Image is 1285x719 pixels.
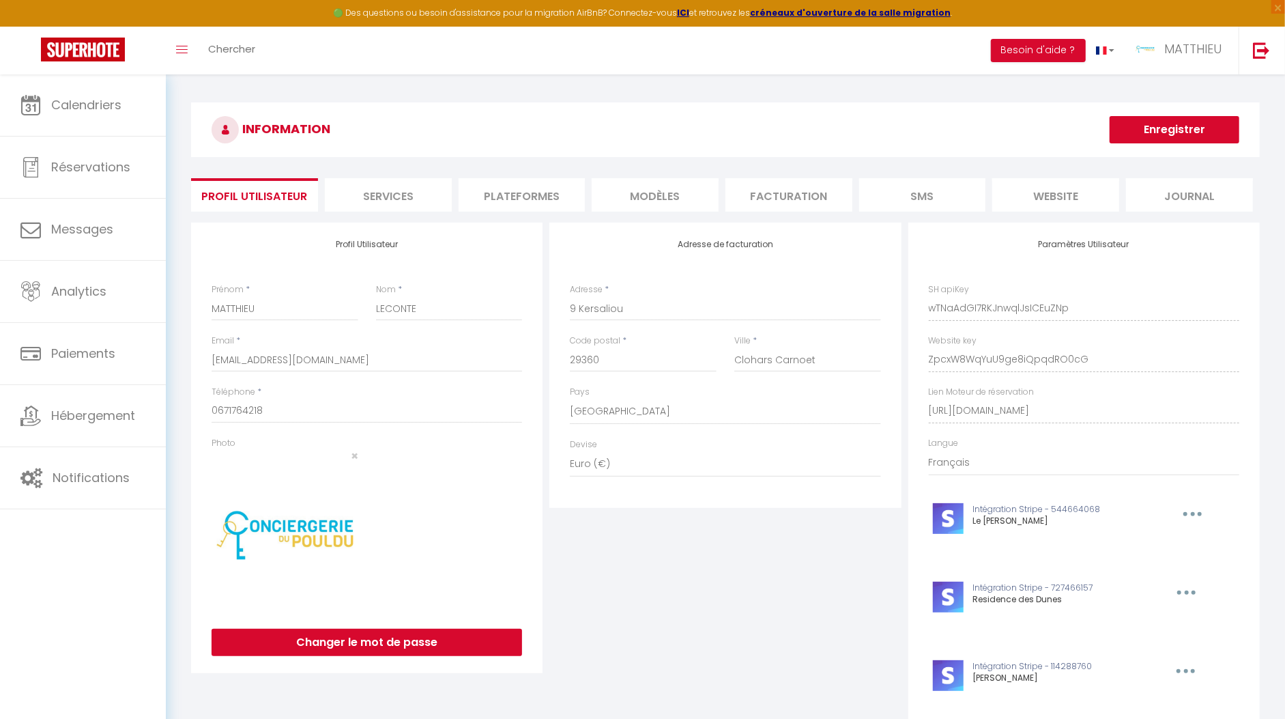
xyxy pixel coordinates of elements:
label: Lien Moteur de réservation [929,386,1035,399]
label: SH apiKey [929,283,970,296]
span: [PERSON_NAME] [973,672,1039,683]
label: Prénom [212,283,244,296]
li: website [992,178,1119,212]
span: × [351,447,358,464]
label: Pays [570,386,590,399]
label: Langue [929,437,959,450]
p: Intégration Stripe - 114288760 [973,660,1146,673]
span: Réservations [51,158,130,175]
li: Profil Utilisateur [191,178,318,212]
p: Intégration Stripe - 727466157 [973,582,1146,595]
label: Devise [570,438,597,451]
img: stripe-logo.jpeg [933,582,964,612]
img: stripe-logo.jpeg [933,660,964,691]
span: Calendriers [51,96,121,113]
a: créneaux d'ouverture de la salle migration [750,7,951,18]
a: ICI [677,7,689,18]
span: Messages [51,221,113,238]
button: Close [351,450,358,462]
span: Residence des Dunes [973,593,1063,605]
label: Téléphone [212,386,255,399]
img: ... [1135,39,1155,59]
img: Super Booking [41,38,125,61]
li: MODÈLES [592,178,719,212]
li: Services [325,178,452,212]
button: Ouvrir le widget de chat LiveChat [11,5,52,46]
li: SMS [859,178,986,212]
span: Analytics [51,283,106,300]
button: Besoin d'aide ? [991,39,1086,62]
label: Nom [376,283,396,296]
h4: Adresse de facturation [570,240,880,249]
p: Intégration Stripe - 544664068 [973,503,1153,516]
img: stripe-logo.jpeg [933,503,964,534]
a: Chercher [198,27,265,74]
label: Email [212,335,234,348]
label: Ville [734,335,751,348]
span: Notifications [53,469,130,486]
span: Paiements [51,345,115,362]
h4: Profil Utilisateur [212,240,522,249]
label: Adresse [570,283,603,296]
label: Photo [212,437,235,450]
li: Plateformes [459,178,586,212]
li: Facturation [725,178,852,212]
button: Enregistrer [1110,116,1239,143]
span: Hébergement [51,407,135,424]
h3: INFORMATION [191,102,1260,157]
li: Journal [1126,178,1253,212]
label: Code postal [570,335,620,348]
span: Le [PERSON_NAME] [973,515,1049,526]
span: Chercher [208,42,255,56]
img: logout [1253,42,1270,59]
label: Website key [929,335,977,348]
a: ... MATTHIEU [1125,27,1239,74]
button: Changer le mot de passe [212,629,522,656]
img: 17356693555424.PNG [212,462,358,608]
h4: Paramètres Utilisateur [929,240,1239,249]
span: MATTHIEU [1164,40,1222,57]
